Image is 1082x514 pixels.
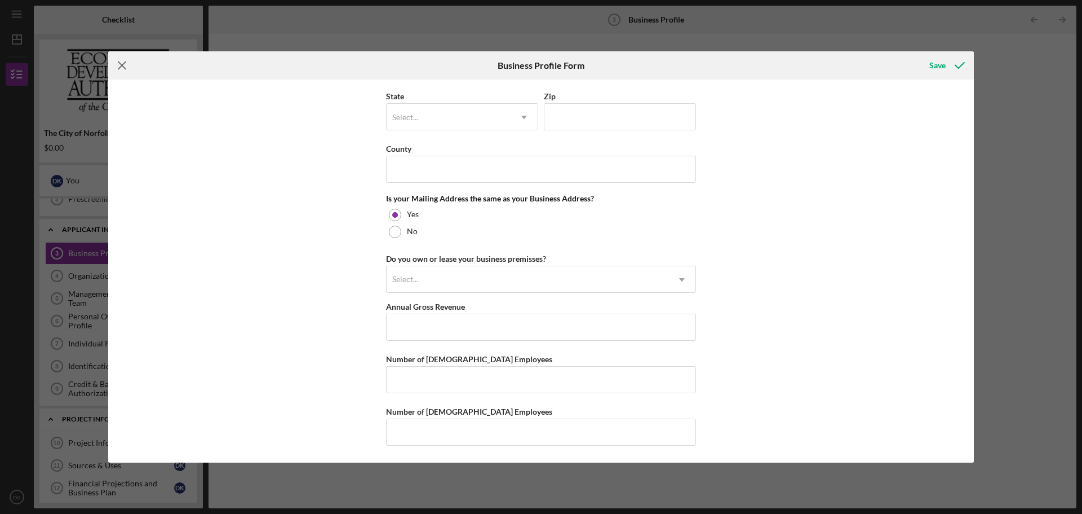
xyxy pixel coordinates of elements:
div: Select... [392,113,418,122]
label: Yes [407,210,419,219]
label: Annual Gross Revenue [386,302,465,311]
div: Save [929,54,946,77]
div: Is your Mailing Address the same as your Business Address? [386,194,696,203]
label: Number of [DEMOGRAPHIC_DATA] Employees [386,407,552,416]
div: Select... [392,275,418,284]
label: Number of [DEMOGRAPHIC_DATA] Employees [386,354,552,364]
button: Save [918,54,974,77]
label: County [386,144,411,153]
label: No [407,227,418,236]
h6: Business Profile Form [498,60,584,71]
label: Zip [544,91,556,101]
